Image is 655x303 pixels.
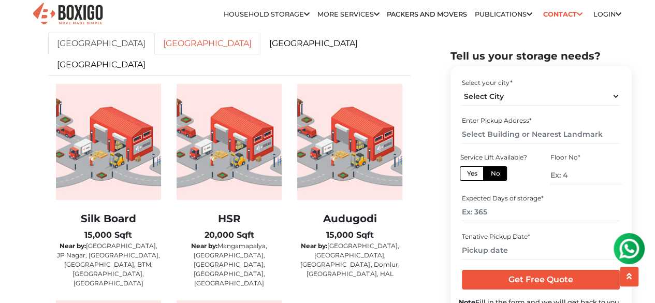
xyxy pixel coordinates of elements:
p: Mangamapalya, [GEOGRAPHIC_DATA], [GEOGRAPHIC_DATA], [GEOGRAPHIC_DATA], [GEOGRAPHIC_DATA] [177,241,282,288]
div: Tenative Pickup Date [462,232,620,241]
a: Contact [540,6,586,22]
input: Ex: 4 [550,166,621,184]
a: Publications [475,10,532,18]
a: [GEOGRAPHIC_DATA] [260,33,367,54]
div: Expected Days of storage [462,194,620,203]
b: Near by: [191,242,217,250]
h2: Silk Board [56,212,161,225]
div: Service Lift Available? [460,152,531,162]
button: scroll up [620,267,638,286]
img: warehouse-image [297,84,402,200]
img: Boxigo [32,2,104,27]
div: Enter Pickup Address [462,116,620,125]
input: Ex: 365 [462,203,620,221]
img: whatsapp-icon.svg [10,10,31,31]
h2: Tell us your storage needs? [450,50,632,62]
h2: Audugodi [297,212,402,225]
b: Near by: [60,242,86,250]
img: warehouse-image [56,84,161,200]
input: Pickup date [462,241,620,259]
p: [GEOGRAPHIC_DATA], JP Nagar, [GEOGRAPHIC_DATA], [GEOGRAPHIC_DATA], BTM, [GEOGRAPHIC_DATA], [GEOGR... [56,241,161,288]
a: More services [317,10,380,18]
img: warehouse-image [177,84,282,200]
label: Yes [460,166,484,180]
a: Packers and Movers [387,10,467,18]
b: 15,000 Sqft [326,230,374,240]
label: No [483,166,507,180]
b: 15,000 Sqft [84,230,132,240]
h2: HSR [177,212,282,225]
div: Floor No [550,152,621,162]
div: Select your city [462,78,620,87]
a: [GEOGRAPHIC_DATA] [48,33,154,54]
b: Near by: [301,242,327,250]
a: [GEOGRAPHIC_DATA] [48,54,154,76]
p: [GEOGRAPHIC_DATA], [GEOGRAPHIC_DATA], [GEOGRAPHIC_DATA], Domlur, [GEOGRAPHIC_DATA], HAL [297,241,402,279]
a: [GEOGRAPHIC_DATA] [154,33,260,54]
b: 20,000 Sqft [204,230,254,240]
a: Household Storage [224,10,310,18]
a: Login [593,10,621,18]
input: Select Building or Nearest Landmark [462,125,620,143]
input: Get Free Quote [462,270,620,290]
